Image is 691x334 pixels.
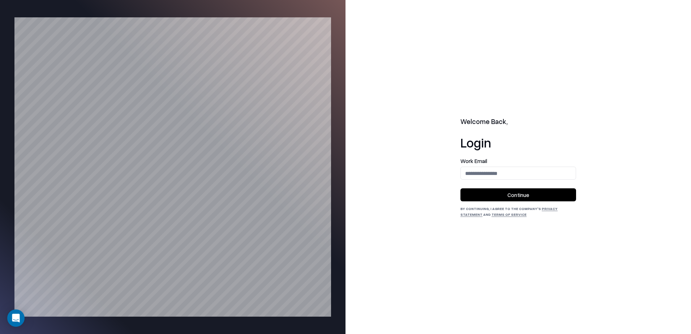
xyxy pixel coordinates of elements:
[492,212,527,217] a: Terms of Service
[460,135,576,150] h1: Login
[460,158,576,164] label: Work Email
[460,188,576,201] button: Continue
[7,309,25,327] div: Open Intercom Messenger
[460,206,576,217] div: By continuing, I agree to the Company's and
[460,117,576,127] h2: Welcome Back,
